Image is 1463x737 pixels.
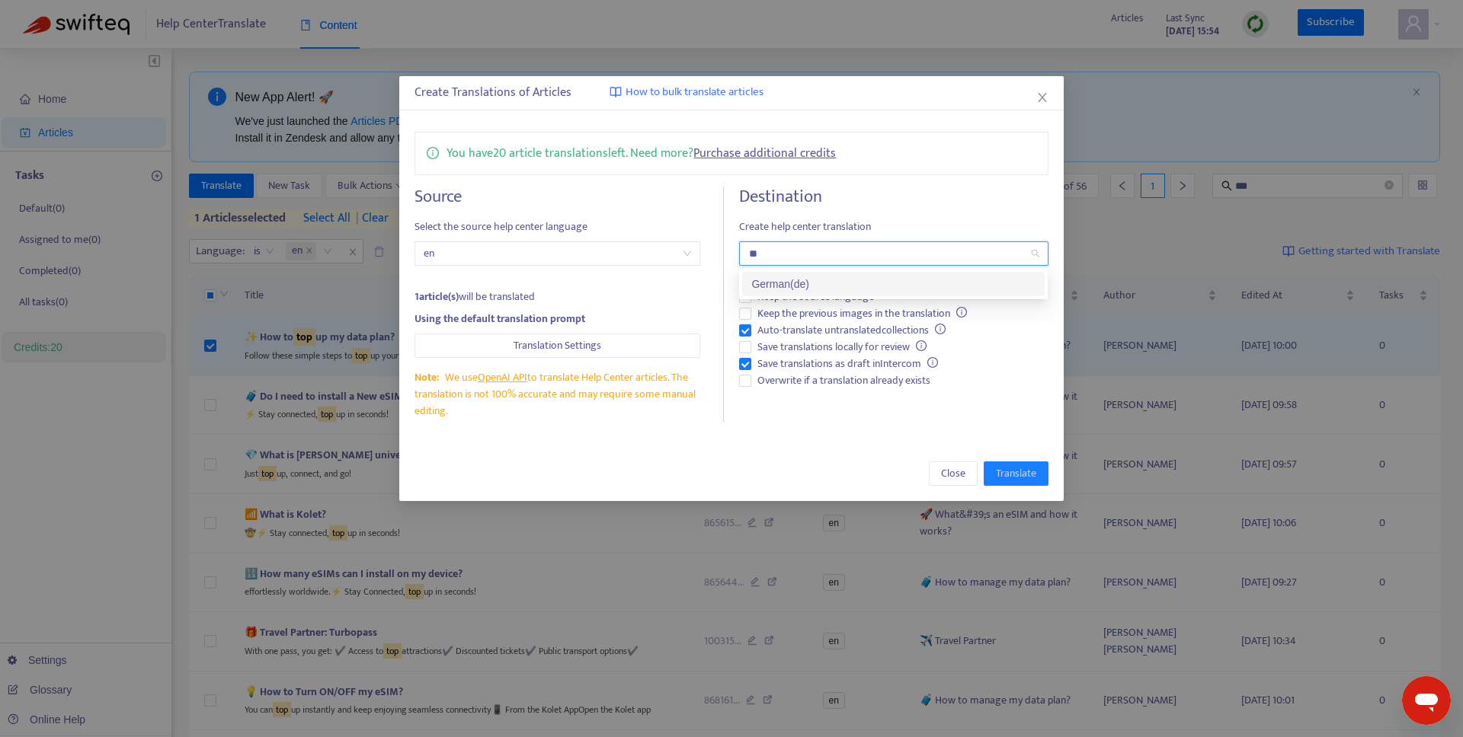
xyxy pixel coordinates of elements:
span: Translation Settings [514,337,601,354]
div: German ( de ) [751,276,1036,292]
span: Close [941,465,965,482]
iframe: Bouton de lancement de la fenêtre de messagerie [1402,676,1451,725]
div: Using the default translation prompt [415,311,700,327]
h4: Source [415,187,700,207]
span: close [1036,91,1048,104]
h4: Destination [739,187,1048,207]
span: How to bulk translate articles [626,84,764,101]
p: You have 20 article translations left. Need more? [447,144,836,163]
span: Save translations as draft in Intercom [751,356,944,372]
div: Create Translations of Articles [415,84,1048,102]
span: Note: [415,368,439,386]
span: Save translations locally for review [751,339,933,356]
span: Select the source help center language [415,219,700,235]
button: Translate [984,461,1048,486]
div: We use to translate Help Center articles. The translation is not 100% accurate and may require so... [415,369,700,420]
span: Auto-translate untranslated collections [751,322,952,339]
span: info-circle [916,340,927,351]
a: Purchase additional credits [693,143,836,164]
button: Close [1034,89,1051,106]
span: en [424,242,691,265]
span: Create help center translation [739,219,1048,235]
span: info-circle [935,324,946,334]
span: info-circle [956,307,967,317]
button: Close [929,461,978,486]
a: How to bulk translate articles [610,84,764,101]
div: will be translated [415,289,700,305]
img: image-link [610,86,622,98]
a: OpenAI API [478,368,527,386]
span: Keep the previous images in the translation [751,305,973,322]
span: info-circle [927,357,938,368]
span: Overwrite if a translation already exists [751,372,936,389]
button: Translation Settings [415,333,700,358]
span: info-circle [427,144,439,159]
strong: 1 article(s) [415,288,459,305]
